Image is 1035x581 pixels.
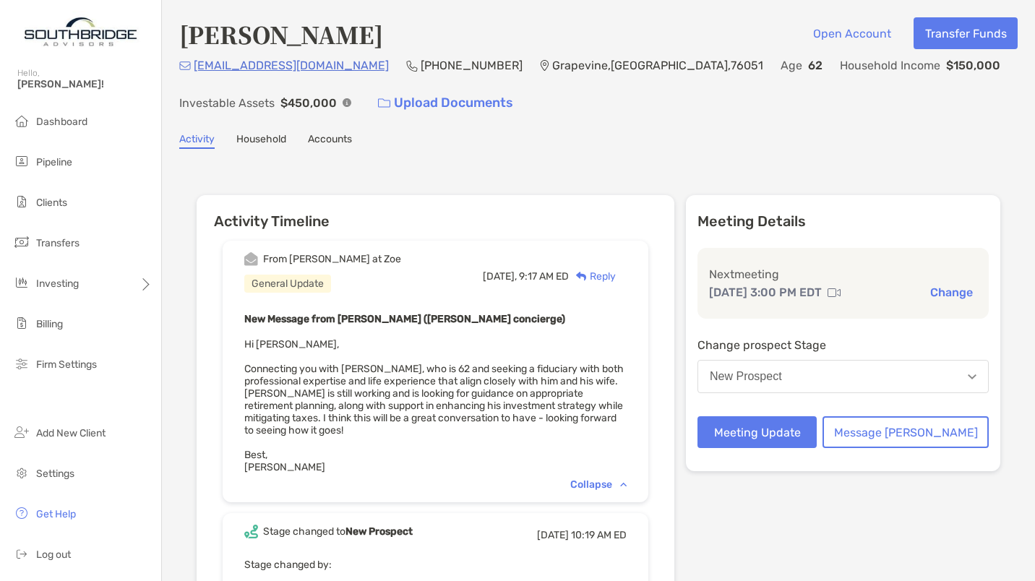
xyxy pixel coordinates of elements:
[36,116,87,128] span: Dashboard
[13,545,30,562] img: logout icon
[308,133,352,149] a: Accounts
[236,133,286,149] a: Household
[552,56,763,74] p: Grapevine , [GEOGRAPHIC_DATA] , 76051
[620,482,627,486] img: Chevron icon
[823,416,989,448] button: Message [PERSON_NAME]
[244,525,258,538] img: Event icon
[36,508,76,520] span: Get Help
[576,272,587,281] img: Reply icon
[197,195,674,230] h6: Activity Timeline
[808,56,823,74] p: 62
[343,98,351,107] img: Info Icon
[828,287,841,298] img: communication type
[345,525,413,538] b: New Prospect
[36,358,97,371] span: Firm Settings
[280,94,337,112] p: $450,000
[802,17,902,49] button: Open Account
[13,274,30,291] img: investing icon
[244,313,565,325] b: New Message from [PERSON_NAME] ([PERSON_NAME] concierge)
[406,60,418,72] img: Phone Icon
[697,336,989,354] p: Change prospect Stage
[968,374,976,379] img: Open dropdown arrow
[244,252,258,266] img: Event icon
[36,156,72,168] span: Pipeline
[179,94,275,112] p: Investable Assets
[421,56,523,74] p: [PHONE_NUMBER]
[179,17,383,51] h4: [PERSON_NAME]
[13,423,30,441] img: add_new_client icon
[263,525,413,538] div: Stage changed to
[179,133,215,149] a: Activity
[697,212,989,231] p: Meeting Details
[36,197,67,209] span: Clients
[13,504,30,522] img: get-help icon
[926,285,977,300] button: Change
[13,314,30,332] img: billing icon
[13,233,30,251] img: transfers icon
[13,355,30,372] img: firm-settings icon
[244,556,627,574] p: Stage changed by:
[914,17,1018,49] button: Transfer Funds
[13,112,30,129] img: dashboard icon
[244,338,624,473] span: Hi [PERSON_NAME], Connecting you with [PERSON_NAME], who is 62 and seeking a fiduciary with both ...
[36,548,71,561] span: Log out
[570,478,627,491] div: Collapse
[697,360,989,393] button: New Prospect
[569,269,616,284] div: Reply
[540,60,549,72] img: Location Icon
[36,237,80,249] span: Transfers
[36,427,106,439] span: Add New Client
[263,253,401,265] div: From [PERSON_NAME] at Zoe
[709,265,977,283] p: Next meeting
[697,416,817,448] button: Meeting Update
[179,61,191,70] img: Email Icon
[36,318,63,330] span: Billing
[710,370,782,383] div: New Prospect
[840,56,940,74] p: Household Income
[244,275,331,293] div: General Update
[483,270,517,283] span: [DATE],
[378,98,390,108] img: button icon
[571,529,627,541] span: 10:19 AM ED
[36,468,74,480] span: Settings
[36,277,79,290] span: Investing
[13,152,30,170] img: pipeline icon
[946,56,1000,74] p: $150,000
[17,78,153,90] span: [PERSON_NAME]!
[369,87,523,119] a: Upload Documents
[781,56,802,74] p: Age
[13,464,30,481] img: settings icon
[537,529,569,541] span: [DATE]
[709,283,822,301] p: [DATE] 3:00 PM EDT
[194,56,389,74] p: [EMAIL_ADDRESS][DOMAIN_NAME]
[17,6,144,58] img: Zoe Logo
[519,270,569,283] span: 9:17 AM ED
[13,193,30,210] img: clients icon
